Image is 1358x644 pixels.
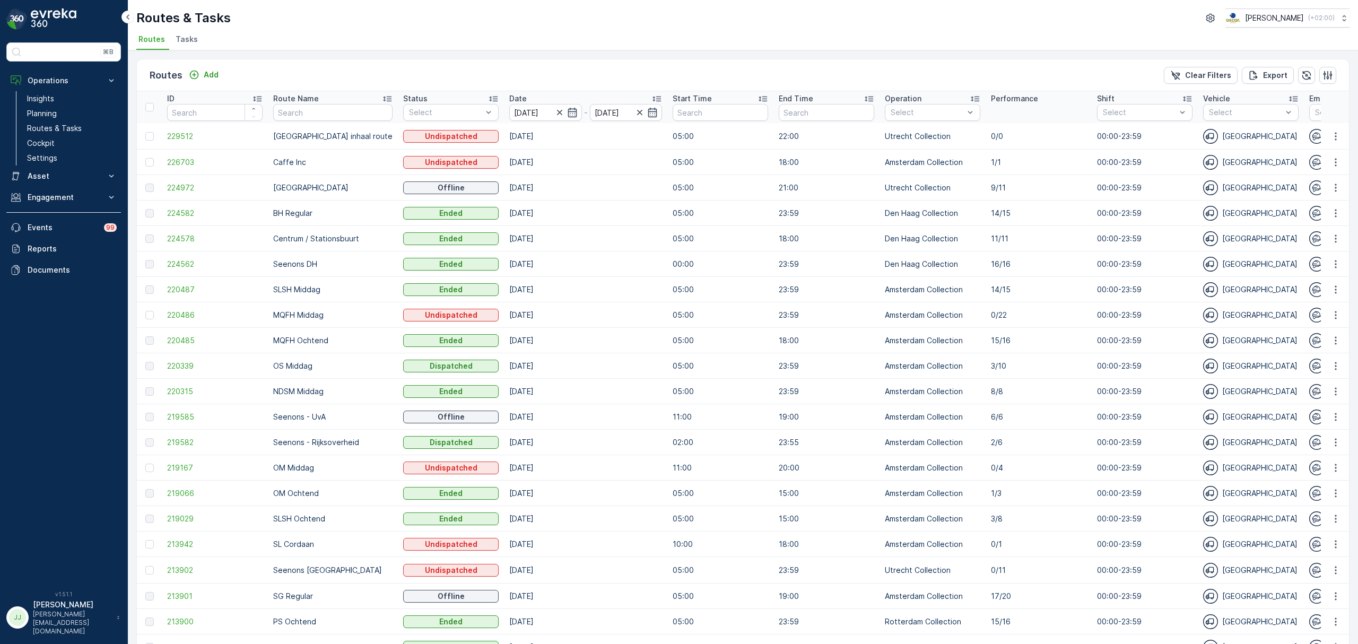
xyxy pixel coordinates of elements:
p: 23:59 [779,259,874,269]
p: Ended [439,208,463,219]
p: 05:00 [673,310,768,320]
p: Dispatched [430,437,473,448]
span: 213942 [167,539,263,550]
span: Routes [138,34,165,45]
span: 220486 [167,310,263,320]
div: [GEOGRAPHIC_DATA] [1203,308,1299,323]
img: logo_dark-DEwI_e13.png [31,8,76,30]
a: 219585 [167,412,263,422]
p: 00:00-23:59 [1097,157,1192,168]
p: 00:00-23:59 [1097,310,1192,320]
span: 219066 [167,488,263,499]
p: 00:00-23:59 [1097,361,1192,371]
a: Cockpit [23,136,121,151]
p: 05:00 [673,208,768,219]
p: Ended [439,386,463,397]
a: 220315 [167,386,263,397]
a: 224972 [167,182,263,193]
td: [DATE] [504,404,667,430]
p: 9/11 [991,182,1086,193]
td: [DATE] [504,481,667,506]
p: Offline [438,591,465,602]
a: 213901 [167,591,263,602]
a: 220485 [167,335,263,346]
p: 14/15 [991,208,1086,219]
img: svg%3e [1203,511,1218,526]
p: Planning [27,108,57,119]
div: [GEOGRAPHIC_DATA] [1203,359,1299,373]
td: [DATE] [504,584,667,609]
p: 0/0 [991,131,1086,142]
img: logo [6,8,28,30]
p: Routes & Tasks [136,10,231,27]
p: MQFH Ochtend [273,335,393,346]
div: Toggle Row Selected [145,387,154,396]
a: Insights [23,91,121,106]
span: 219582 [167,437,263,448]
td: [DATE] [504,150,667,175]
button: Add [185,68,223,81]
p: 18:00 [779,233,874,244]
img: svg%3e [1203,435,1218,450]
p: Amsterdam Collection [885,310,980,320]
img: svg%3e [1309,460,1324,475]
p: 1/1 [991,157,1086,168]
p: Settings [27,153,57,163]
img: svg%3e [1309,231,1324,246]
p: 05:00 [673,335,768,346]
p: 00:00-23:59 [1097,131,1192,142]
td: [DATE] [504,532,667,557]
a: Planning [23,106,121,121]
p: Select [891,107,964,118]
img: svg%3e [1203,308,1218,323]
img: basis-logo_rgb2x.png [1225,12,1241,24]
p: Select [1103,107,1176,118]
td: [DATE] [504,455,667,481]
p: Undispatched [425,157,477,168]
div: Toggle Row Selected [145,464,154,472]
div: [GEOGRAPHIC_DATA] [1203,231,1299,246]
img: svg%3e [1309,282,1324,297]
p: Offline [438,412,465,422]
button: Ended [403,232,499,245]
a: 224578 [167,233,263,244]
p: Centrum / Stationsbuurt [273,233,393,244]
p: 18:00 [779,157,874,168]
p: ⌘B [103,48,114,56]
img: svg%3e [1203,257,1218,272]
td: [DATE] [504,609,667,634]
p: 05:00 [673,361,768,371]
p: Clear Filters [1185,70,1231,81]
img: svg%3e [1309,129,1324,144]
button: Ended [403,283,499,296]
button: Export [1242,67,1294,84]
p: 23:59 [779,284,874,295]
td: [DATE] [504,506,667,532]
p: 00:00-23:59 [1097,386,1192,397]
a: 224582 [167,208,263,219]
button: Undispatched [403,309,499,321]
p: Den Haag Collection [885,208,980,219]
p: Insights [27,93,54,104]
p: Undispatched [425,539,477,550]
a: 219167 [167,463,263,473]
p: Ended [439,284,463,295]
p: Vehicle [1203,93,1230,104]
p: OS Middag [273,361,393,371]
img: svg%3e [1203,614,1218,629]
img: svg%3e [1203,589,1218,604]
p: Amsterdam Collection [885,361,980,371]
button: Clear Filters [1164,67,1238,84]
a: Routes & Tasks [23,121,121,136]
img: svg%3e [1309,511,1324,526]
a: Reports [6,238,121,259]
p: Routes [150,68,182,83]
button: JJ[PERSON_NAME][PERSON_NAME][EMAIL_ADDRESS][DOMAIN_NAME] [6,599,121,636]
p: 05:00 [673,157,768,168]
p: Date [509,93,527,104]
img: svg%3e [1309,155,1324,170]
p: [PERSON_NAME] [33,599,111,610]
div: [GEOGRAPHIC_DATA] [1203,384,1299,399]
